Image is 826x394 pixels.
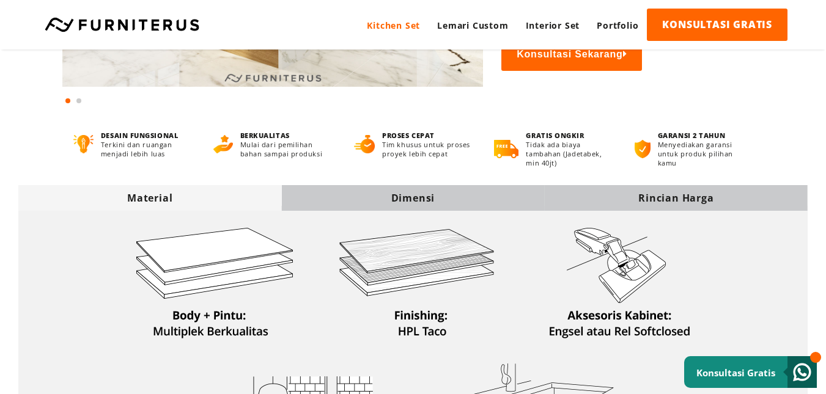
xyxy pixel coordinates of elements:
[545,191,808,205] div: Rincian Harga
[281,191,544,205] div: Dimensi
[517,9,589,42] a: Interior Set
[658,131,752,140] h4: GARANSI 2 TAHUN
[658,140,752,167] p: Menyediakan garansi untuk produk pilihan kamu
[213,135,232,153] img: berkualitas.png
[429,9,517,42] a: Lemari Custom
[358,9,429,42] a: Kitchen Set
[526,131,611,140] h4: GRATIS ONGKIR
[684,356,817,388] a: Konsultasi Gratis
[635,140,651,158] img: bergaransi.png
[526,140,611,167] p: Tidak ada biaya tambahan (Jadetabek, min 40jt)
[501,38,642,71] button: Konsultasi Sekarang
[73,135,94,153] img: desain-fungsional.png
[696,367,775,379] small: Konsultasi Gratis
[588,9,647,42] a: Portfolio
[18,191,281,205] div: Material
[354,135,375,153] img: proses-cepat.png
[101,140,191,158] p: Terkini dan ruangan menjadi lebih luas
[647,9,787,41] a: KONSULTASI GRATIS
[494,140,518,158] img: gratis-ongkir.png
[101,131,191,140] h4: DESAIN FUNGSIONAL
[382,140,471,158] p: Tim khusus untuk proses proyek lebih cepat
[382,131,471,140] h4: PROSES CEPAT
[240,140,331,158] p: Mulai dari pemilihan bahan sampai produksi
[240,131,331,140] h4: BERKUALITAS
